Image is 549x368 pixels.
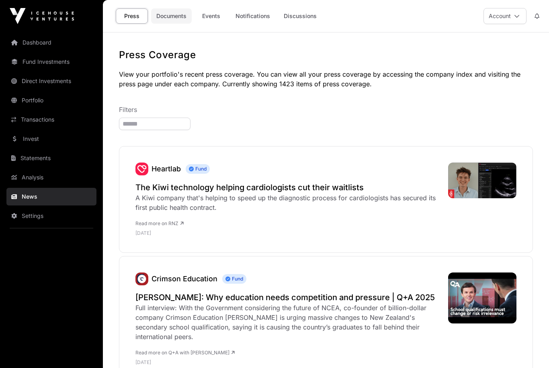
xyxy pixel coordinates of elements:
a: Dashboard [6,34,96,51]
div: A Kiwi company that's helping to speed up the diagnostic process for cardiologists has secured it... [135,193,440,212]
img: 4K35P6U_HeartLab_jpg.png [448,163,516,198]
a: News [6,188,96,205]
div: Full interview: With the Government considering the future of NCEA, co-founder of billion-dollar ... [135,303,440,342]
a: The Kiwi technology helping cardiologists cut their waitlists [135,182,440,193]
a: Invest [6,130,96,148]
a: Statements [6,149,96,167]
a: Crimson Education [135,272,148,285]
p: Filters [119,105,533,114]
img: Icehouse Ventures Logo [10,8,74,24]
a: Portfolio [6,91,96,109]
a: [PERSON_NAME]: Why education needs competition and pressure | Q+A 2025 [135,292,440,303]
span: Fund [186,164,210,174]
a: Events [195,8,227,24]
img: output-onlinepngtools---2024-09-17T130428.988.png [135,163,148,175]
a: Settings [6,207,96,225]
p: [DATE] [135,359,440,366]
a: Read more on RNZ [135,220,184,226]
a: Heartlab [135,163,148,175]
a: Fund Investments [6,53,96,71]
a: Read more on Q+A with [PERSON_NAME] [135,350,235,356]
a: Analysis [6,169,96,186]
a: Press [116,8,148,24]
h1: Press Coverage [119,49,533,61]
span: Fund [222,274,246,284]
a: Discussions [279,8,322,24]
p: View your portfolio's recent press coverage. You can view all your press coverage by accessing th... [119,69,533,89]
iframe: Chat Widget [509,329,549,368]
a: Transactions [6,111,96,128]
a: Documents [151,8,192,24]
img: unnamed.jpg [135,272,148,285]
img: hqdefault.jpg [448,272,516,323]
p: [DATE] [135,230,440,236]
a: Crimson Education [152,274,217,283]
a: Notifications [230,8,275,24]
a: Direct Investments [6,72,96,90]
button: Account [483,8,526,24]
a: Heartlab [152,165,181,173]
